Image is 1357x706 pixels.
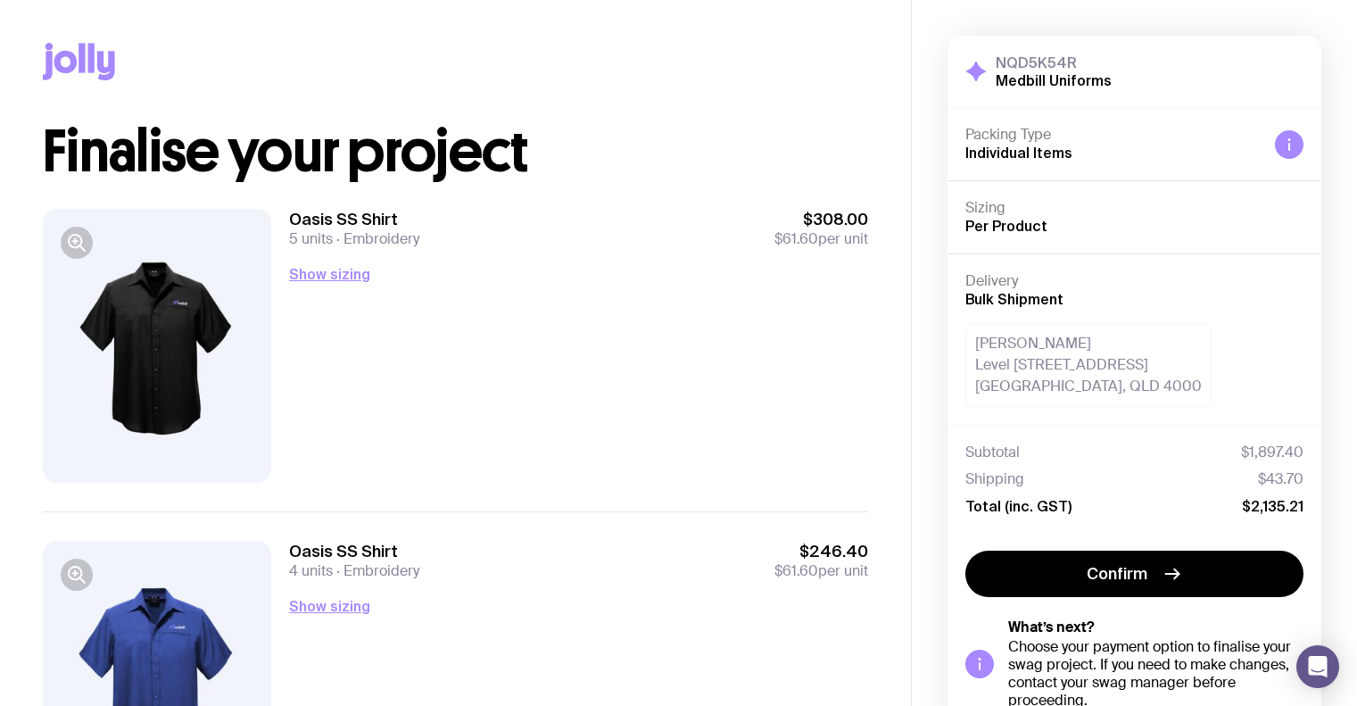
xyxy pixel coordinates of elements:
span: $61.60 [774,561,818,580]
span: 4 units [289,561,333,580]
div: Open Intercom Messenger [1296,645,1339,688]
h2: Medbill Uniforms [996,71,1112,89]
span: per unit [774,562,868,580]
span: 5 units [289,229,333,248]
button: Show sizing [289,263,370,285]
h3: Oasis SS Shirt [289,541,419,562]
div: [PERSON_NAME] Level [STREET_ADDRESS] [GEOGRAPHIC_DATA], QLD 4000 [965,323,1212,407]
span: Individual Items [965,145,1072,161]
button: Confirm [965,551,1303,597]
h4: Sizing [965,199,1303,217]
span: Embroidery [333,561,419,580]
span: per unit [774,230,868,248]
span: Embroidery [333,229,419,248]
h5: What’s next? [1008,619,1303,636]
span: Shipping [965,470,1024,488]
span: $61.60 [774,229,818,248]
span: Per Product [965,218,1047,234]
span: Subtotal [965,444,1020,461]
h1: Finalise your project [43,123,868,180]
button: Show sizing [289,595,370,617]
h3: Oasis SS Shirt [289,209,419,230]
span: $43.70 [1258,470,1303,488]
span: $1,897.40 [1241,444,1303,461]
span: Confirm [1087,563,1147,585]
span: $2,135.21 [1242,497,1303,515]
h3: NQD5K54R [996,54,1112,71]
h4: Packing Type [965,126,1261,144]
span: Bulk Shipment [965,291,1063,307]
span: $308.00 [774,209,868,230]
span: $246.40 [774,541,868,562]
span: Total (inc. GST) [965,497,1072,515]
h4: Delivery [965,272,1303,290]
